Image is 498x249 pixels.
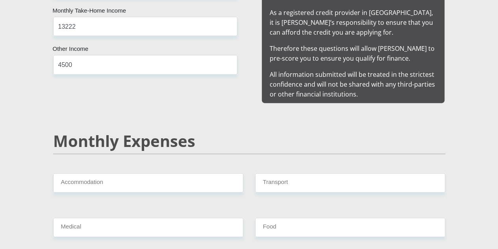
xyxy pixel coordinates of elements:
[255,218,445,237] input: Expenses - Food
[53,173,243,193] input: Expenses - Accommodation
[53,218,243,237] input: Expenses - Medical
[255,173,445,193] input: Expenses - Transport
[53,17,237,36] input: Monthly Take Home Income
[53,55,237,74] input: Other Income
[53,132,445,151] h2: Monthly Expenses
